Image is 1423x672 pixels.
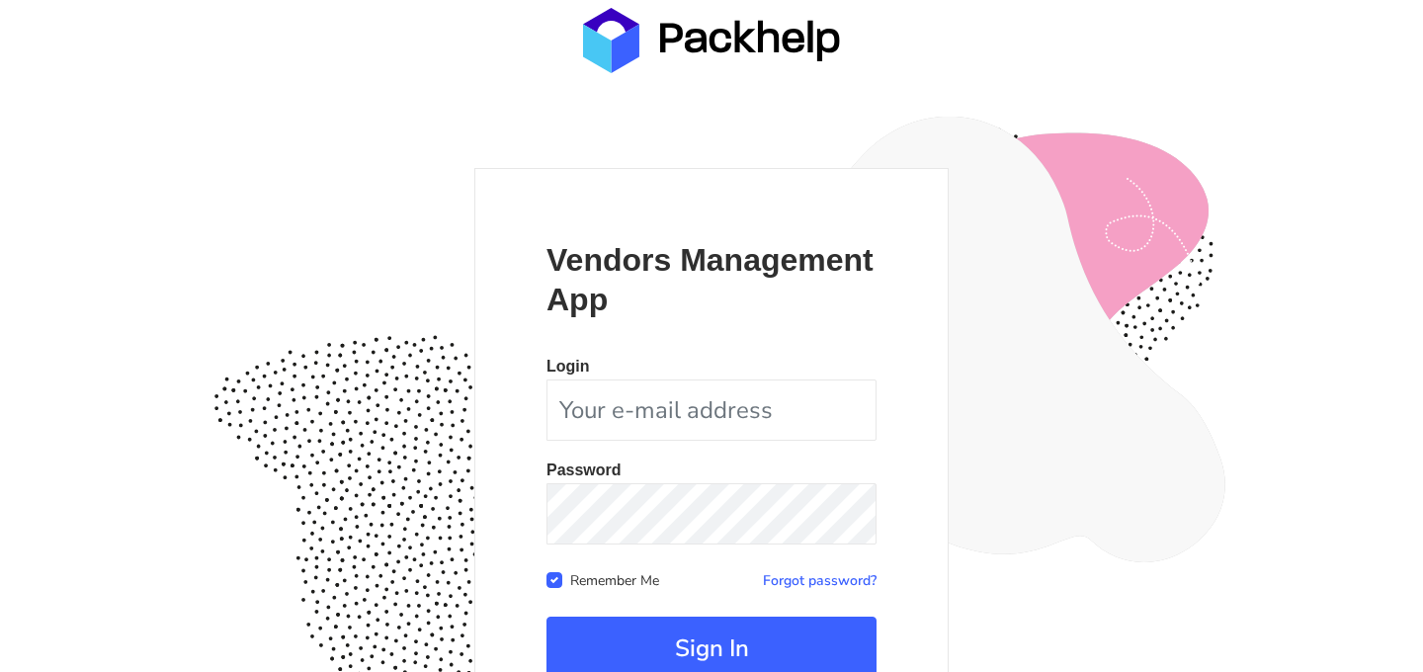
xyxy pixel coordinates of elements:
p: Password [546,462,877,478]
input: Your e-mail address [546,379,877,441]
p: Vendors Management App [546,240,877,319]
p: Login [546,359,877,375]
a: Forgot password? [763,571,877,590]
label: Remember Me [570,568,659,590]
